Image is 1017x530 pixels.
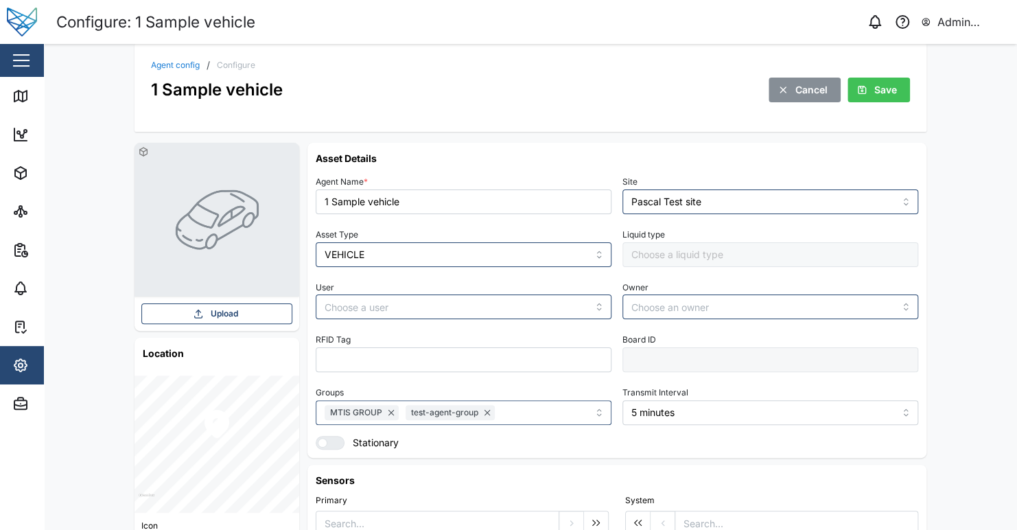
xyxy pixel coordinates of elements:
label: Groups [316,388,344,397]
h6: Location [135,338,299,369]
label: Agent Name [316,177,368,187]
div: Settings [36,358,84,373]
input: Choose a user [316,295,611,319]
canvas: Map [135,376,299,513]
div: Assets [36,165,78,181]
div: Primary [316,494,609,507]
div: Alarms [36,281,78,296]
label: Liquid type [622,230,665,240]
label: Site [622,177,638,187]
span: test-agent-group [411,406,478,419]
div: Admin [36,396,76,411]
a: Mapbox logo [139,493,154,509]
span: Save [874,78,897,102]
div: Configure [217,61,255,69]
label: User [316,283,334,292]
label: Owner [622,283,648,292]
img: VEHICLE photo [173,176,261,264]
label: RFID Tag [316,335,351,345]
span: MTIS GROUP [330,406,382,419]
div: Configure: 1 Sample vehicle [56,10,255,34]
div: Reports [36,242,82,257]
button: Admin Zaerald Lungos [920,12,1006,32]
div: Sites [36,204,69,219]
h6: Sensors [316,473,918,487]
label: Board ID [622,335,656,345]
span: Upload [211,304,238,323]
label: Transmit Interval [622,388,688,397]
div: / [207,60,210,70]
span: Cancel [795,78,828,102]
button: Cancel [769,78,841,102]
input: Choose an asset type [316,242,611,267]
div: 1 Sample vehicle [151,77,283,102]
label: Asset Type [316,230,358,240]
input: Choose an owner [622,295,918,319]
button: Save [847,78,910,102]
h6: Asset Details [316,151,918,165]
div: Tasks [36,319,73,334]
div: Admin Zaerald Lungos [937,14,1005,31]
button: Upload [141,303,292,324]
a: Agent config [151,61,200,69]
div: Dashboard [36,127,97,142]
input: Choose a site [622,189,918,214]
label: Stationary [344,436,399,450]
div: Map [36,89,67,104]
img: Main Logo [7,7,37,37]
div: System [625,494,918,507]
div: Map marker [200,407,233,444]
